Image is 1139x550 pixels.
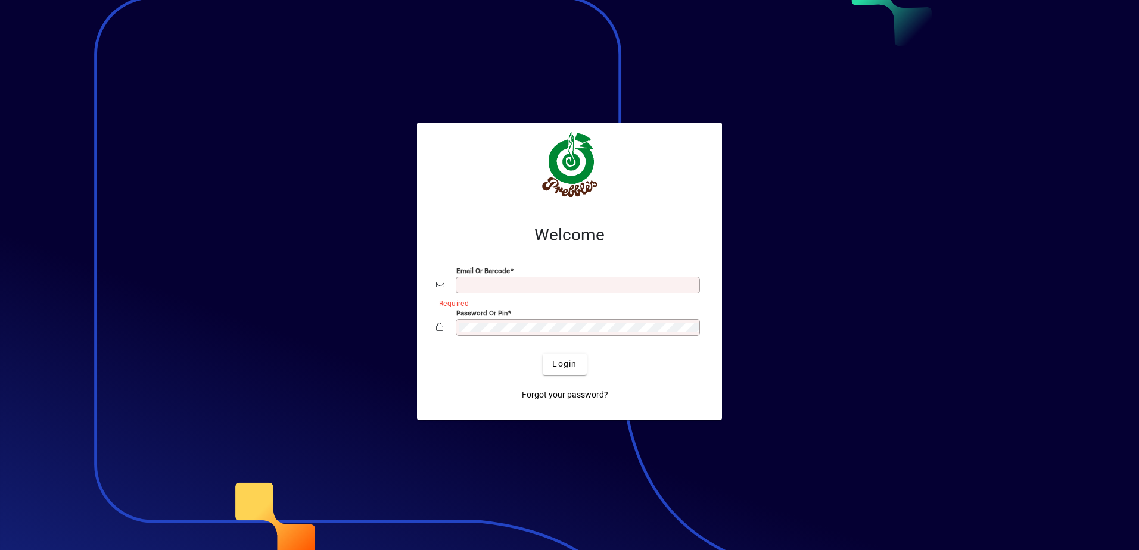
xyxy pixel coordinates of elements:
[522,389,608,401] span: Forgot your password?
[456,308,508,317] mat-label: Password or Pin
[552,358,577,370] span: Login
[436,225,703,245] h2: Welcome
[456,266,510,274] mat-label: Email or Barcode
[543,354,586,375] button: Login
[439,296,693,309] mat-error: Required
[517,385,613,406] a: Forgot your password?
